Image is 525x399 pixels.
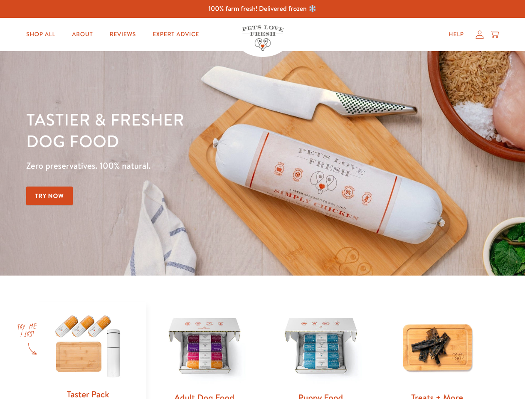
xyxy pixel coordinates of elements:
a: About [65,26,99,43]
a: Try Now [26,187,73,205]
h1: Tastier & fresher dog food [26,108,341,152]
a: Help [442,26,471,43]
a: Expert Advice [146,26,206,43]
p: Zero preservatives. 100% natural. [26,158,341,173]
a: Shop All [20,26,62,43]
a: Reviews [103,26,142,43]
img: Pets Love Fresh [242,25,283,51]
